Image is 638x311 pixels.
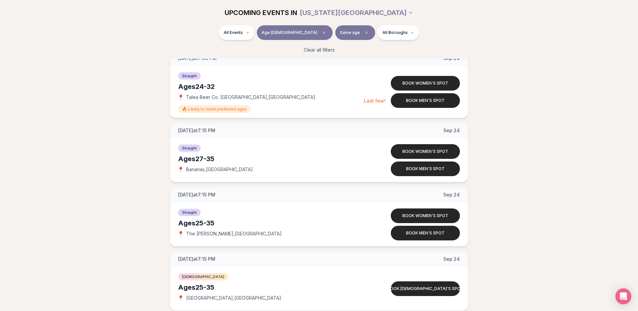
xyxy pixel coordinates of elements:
span: 📍 [178,95,183,100]
button: Book women's spot [391,76,460,91]
button: Book [DEMOGRAPHIC_DATA]'s spot [391,281,460,296]
span: Clear preference [363,29,371,37]
span: Clear age [320,29,328,37]
span: UPCOMING EVENTS IN [225,8,297,17]
button: All Boroughs [378,25,419,40]
div: Open Intercom Messenger [615,288,631,304]
span: [DATE] at 7:15 PM [178,127,215,134]
div: Ages 25-35 [178,283,366,292]
span: [DATE] at 7:15 PM [178,191,215,198]
span: 📍 [178,167,183,172]
div: Ages 25-35 [178,218,366,228]
span: Sep 24 [443,256,460,262]
button: Book men's spot [391,161,460,176]
span: Age [DEMOGRAPHIC_DATA] [262,30,317,35]
span: [GEOGRAPHIC_DATA] , [GEOGRAPHIC_DATA] [186,295,281,301]
button: Book women's spot [391,208,460,223]
span: The [PERSON_NAME] , [GEOGRAPHIC_DATA] [186,230,282,237]
button: Book women's spot [391,144,460,159]
button: All Events [219,25,254,40]
button: Same ageClear preference [335,25,375,40]
button: Book men's spot [391,93,460,108]
span: 🔥 Likely to meet preferred ages [178,105,251,113]
span: All Boroughs [382,30,408,35]
button: Clear all filters [300,43,339,57]
span: Sep 24 [443,191,460,198]
span: All Events [224,30,243,35]
span: Straight [178,145,201,152]
span: Straight [178,209,201,216]
span: 📍 [178,231,183,236]
span: Last few! [364,98,385,104]
div: Ages 27-35 [178,154,366,163]
div: Ages 24-32 [178,82,364,91]
span: Bananas , [GEOGRAPHIC_DATA] [186,166,253,173]
button: Book men's spot [391,226,460,240]
span: 📍 [178,295,183,301]
span: Same age [340,30,360,35]
span: [DATE] at 7:15 PM [178,256,215,262]
button: [US_STATE][GEOGRAPHIC_DATA] [300,5,413,20]
span: [DEMOGRAPHIC_DATA] [178,273,228,280]
button: Age [DEMOGRAPHIC_DATA]Clear age [257,25,333,40]
span: Sep 24 [443,127,460,134]
span: Straight [178,72,201,80]
span: Talea Beer Co. [GEOGRAPHIC_DATA] , [GEOGRAPHIC_DATA] [186,94,315,101]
